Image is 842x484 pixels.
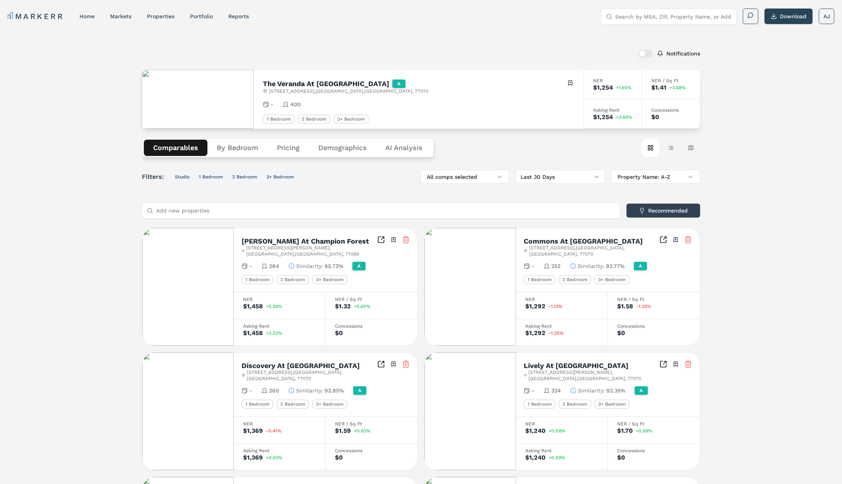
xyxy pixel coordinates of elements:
[570,262,625,270] button: Similarity:92.77%
[228,13,249,19] a: reports
[524,238,643,245] h2: Commons At [GEOGRAPHIC_DATA]
[266,304,282,309] span: +5.38%
[269,262,279,270] span: 284
[549,429,566,433] span: +0.08%
[243,330,263,336] div: $1,458
[267,140,309,156] button: Pricing
[354,429,371,433] span: +0.63%
[594,275,630,284] div: 3+ Bedroom
[110,13,131,19] a: markets
[549,455,565,460] span: +0.59%
[352,262,366,270] div: A
[636,304,651,309] span: -1.25%
[229,172,260,181] button: 2 Bedroom
[525,428,545,434] div: $1,240
[269,88,428,94] span: [STREET_ADDRESS] , [GEOGRAPHIC_DATA] , [GEOGRAPHIC_DATA] , 77070
[420,170,509,184] button: All comps selected
[269,387,279,394] span: 260
[296,387,323,394] span: Similarity :
[524,399,556,409] div: 1 Bedroom
[635,386,648,395] div: A
[617,428,633,434] div: $1.70
[617,422,690,426] div: NER / Sq Ft
[617,455,625,461] div: $0
[616,115,632,119] span: +3.68%
[242,362,360,369] h2: Discovery At [GEOGRAPHIC_DATA]
[593,78,632,83] div: NER
[615,9,732,24] input: Search by MSA, ZIP, Property Name, or Address
[626,204,700,218] button: Recommended
[525,422,598,426] div: NER
[525,297,598,302] div: NER
[570,387,625,394] button: Similarity:92.35%
[276,275,309,284] div: 2 Bedroom
[263,172,297,181] button: 3+ Bedroom
[335,455,343,461] div: $0
[531,387,534,394] span: -
[551,262,561,270] span: 252
[764,9,813,24] button: Download
[333,114,369,124] div: 3+ Bedroom
[266,429,281,433] span: -0.41%
[819,9,834,24] button: AJ
[242,399,273,409] div: 1 Bedroom
[669,85,686,90] span: +3.68%
[636,429,652,433] span: +0.59%
[659,360,667,368] a: Inspect Comparables
[606,387,625,394] span: 92.35%
[392,80,405,88] div: A
[79,13,95,19] a: home
[172,172,193,181] button: Studio
[354,304,371,309] span: +5.60%
[617,303,633,309] div: $1.58
[617,324,690,328] div: Concessions
[243,448,316,453] div: Asking Rent
[324,387,344,394] span: 92.85%
[271,100,273,108] span: -
[242,238,369,245] h2: [PERSON_NAME] At Champion Forest
[524,275,556,284] div: 1 Bedroom
[594,399,630,409] div: 3+ Bedroom
[144,140,207,156] button: Comparables
[243,297,316,302] div: NER
[377,360,385,368] a: Inspect Comparables
[377,236,385,244] a: Inspect Comparables
[651,78,691,83] div: NER / Sq Ft
[551,387,561,394] span: 324
[659,236,667,244] a: Inspect Comparables
[8,11,64,22] a: MARKERR
[243,303,263,309] div: $1,458
[247,369,377,382] span: [STREET_ADDRESS] , [GEOGRAPHIC_DATA] , [GEOGRAPHIC_DATA] , 77070
[525,448,598,453] div: Asking Rent
[288,262,343,270] button: Similarity:95.73%
[651,114,659,120] div: $0
[593,108,632,112] div: Asking Rent
[617,330,625,336] div: $0
[207,140,267,156] button: By Bedroom
[376,140,432,156] button: AI Analysis
[593,114,613,120] div: $1,254
[263,80,389,87] h2: The Veranda At [GEOGRAPHIC_DATA]
[243,324,316,328] div: Asking Rent
[156,203,615,218] input: Add new properties
[531,262,534,270] span: -
[324,262,343,270] span: 95.73%
[335,324,408,328] div: Concessions
[528,369,659,382] span: [STREET_ADDRESS][PERSON_NAME] , [GEOGRAPHIC_DATA] , [GEOGRAPHIC_DATA] , 77070
[578,262,604,270] span: Similarity :
[276,399,309,409] div: 2 Bedroom
[593,85,613,91] div: $1,254
[142,172,169,181] span: Filters:
[335,303,351,309] div: $1.32
[335,297,408,302] div: NER / Sq Ft
[290,100,301,108] span: 400
[559,399,591,409] div: 2 Bedroom
[617,448,690,453] div: Concessions
[606,262,625,270] span: 92.77%
[525,455,545,461] div: $1,240
[312,275,347,284] div: 3+ Bedroom
[525,303,545,309] div: $1,292
[147,13,174,19] a: properties
[263,114,295,124] div: 1 Bedroom
[529,245,659,257] span: [STREET_ADDRESS] , [GEOGRAPHIC_DATA] , [GEOGRAPHIC_DATA] , 77070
